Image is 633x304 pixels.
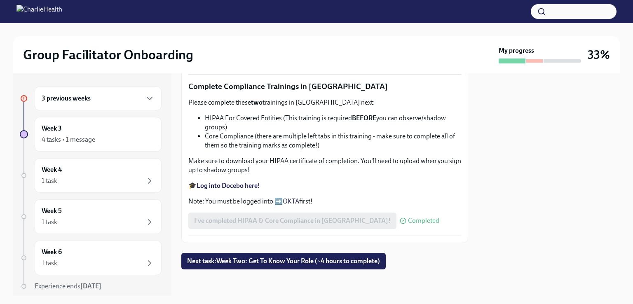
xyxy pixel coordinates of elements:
[80,282,101,290] strong: [DATE]
[588,47,610,62] h3: 33%
[499,46,534,55] strong: My progress
[187,257,380,265] span: Next task : Week Two: Get To Know Your Role (~4 hours to complete)
[42,176,57,185] div: 1 task
[181,253,386,269] button: Next task:Week Two: Get To Know Your Role (~4 hours to complete)
[205,114,461,132] li: HIPAA For Covered Entities (This training is required you can observe/shadow groups)
[23,47,193,63] h2: Group Facilitator Onboarding
[42,124,62,133] h6: Week 3
[205,132,461,150] li: Core Compliance (there are multiple left tabs in this training - make sure to complete all of the...
[188,98,461,107] p: Please complete these trainings in [GEOGRAPHIC_DATA] next:
[20,117,162,152] a: Week 34 tasks • 1 message
[20,241,162,275] a: Week 61 task
[188,181,461,190] p: 🎓
[42,248,62,257] h6: Week 6
[188,157,461,175] p: Make sure to download your HIPAA certificate of completion. You'll need to upload when you sign u...
[42,259,57,268] div: 1 task
[20,158,162,193] a: Week 41 task
[35,87,162,110] div: 3 previous weeks
[42,94,91,103] h6: 3 previous weeks
[283,197,299,205] a: OKTA
[35,282,101,290] span: Experience ends
[197,182,260,189] a: Log into Docebo here!
[20,199,162,234] a: Week 51 task
[408,217,439,224] span: Completed
[251,98,263,106] strong: two
[42,217,57,227] div: 1 task
[188,81,461,92] p: Complete Compliance Trainings in [GEOGRAPHIC_DATA]
[42,206,62,215] h6: Week 5
[188,197,461,206] p: Note: You must be logged into ➡️ first!
[16,5,62,18] img: CharlieHealth
[352,114,376,122] strong: BEFORE
[42,165,62,174] h6: Week 4
[42,135,95,144] div: 4 tasks • 1 message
